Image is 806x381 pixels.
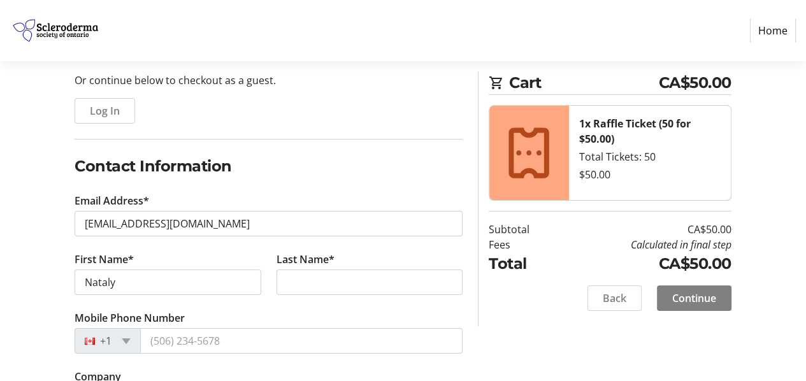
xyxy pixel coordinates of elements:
[659,71,731,94] span: CA$50.00
[579,149,721,164] div: Total Tickets: 50
[75,73,463,88] p: Or continue below to checkout as a guest.
[489,252,559,275] td: Total
[579,167,721,182] div: $50.00
[672,291,716,306] span: Continue
[75,155,463,178] h2: Contact Information
[75,252,134,267] label: First Name*
[90,103,120,119] span: Log In
[75,193,149,208] label: Email Address*
[657,285,731,311] button: Continue
[277,252,335,267] label: Last Name*
[559,252,731,275] td: CA$50.00
[750,18,796,43] a: Home
[75,98,135,124] button: Log In
[489,222,559,237] td: Subtotal
[579,117,691,146] strong: 1x Raffle Ticket (50 for $50.00)
[140,328,463,354] input: (506) 234-5678
[489,237,559,252] td: Fees
[509,71,659,94] span: Cart
[10,5,101,56] img: Scleroderma Society of Ontario's Logo
[603,291,626,306] span: Back
[587,285,642,311] button: Back
[75,310,185,326] label: Mobile Phone Number
[559,237,731,252] td: Calculated in final step
[559,222,731,237] td: CA$50.00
